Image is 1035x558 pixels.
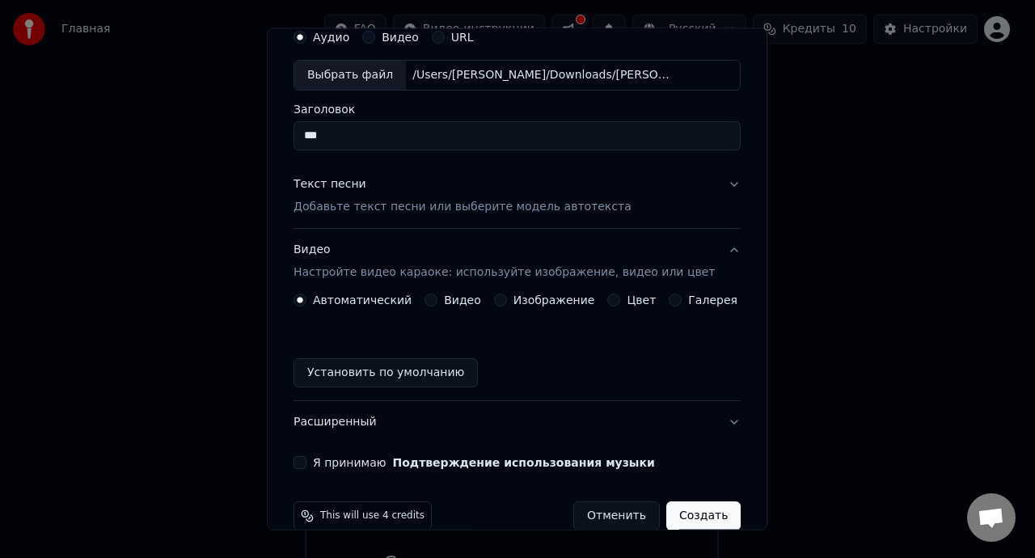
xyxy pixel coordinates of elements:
div: Текст песни [294,176,366,192]
button: Текст песниДобавьте текст песни или выберите модель автотекста [294,163,741,228]
label: Заголовок [294,104,741,115]
label: Цвет [627,294,657,306]
span: This will use 4 credits [320,509,425,522]
button: Я принимаю [393,457,655,468]
label: URL [451,32,474,44]
button: Отменить [573,501,660,531]
div: Выбрать файл [294,61,406,91]
label: Я принимаю [313,457,655,468]
div: Видео [294,242,715,281]
label: Галерея [689,294,738,306]
button: Установить по умолчанию [294,358,478,387]
button: ВидеоНастройте видео караоке: используйте изображение, видео или цвет [294,229,741,294]
label: Изображение [513,294,595,306]
button: Расширенный [294,401,741,443]
label: Видео [444,294,481,306]
p: Настройте видео караоке: используйте изображение, видео или цвет [294,264,715,281]
button: Создать [666,501,741,531]
label: Видео [382,32,419,44]
label: Автоматический [313,294,412,306]
div: /Users/[PERSON_NAME]/Downloads/[PERSON_NAME] feat. [PERSON_NAME] - Ты моя [[DOMAIN_NAME]].mp3 [406,68,681,84]
div: ВидеоНастройте видео караоке: используйте изображение, видео или цвет [294,294,741,400]
p: Добавьте текст песни или выберите модель автотекста [294,199,632,215]
label: Аудио [313,32,349,44]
